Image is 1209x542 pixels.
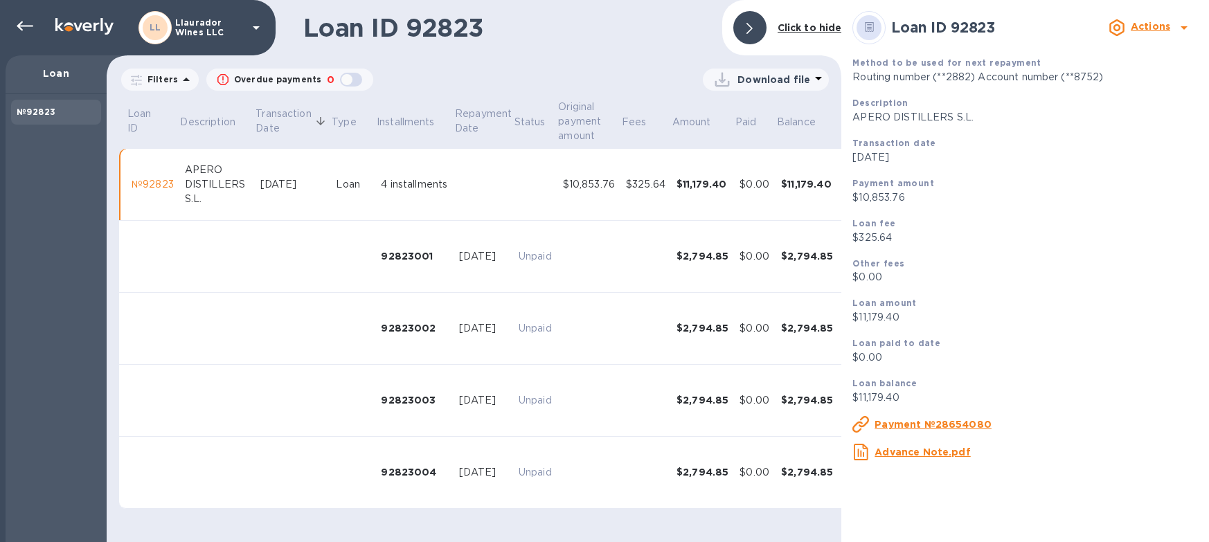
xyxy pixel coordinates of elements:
[132,177,174,192] div: №92823
[740,393,770,408] div: $0.00
[781,321,833,335] div: $2,794.85
[852,298,916,308] b: Loan amount
[777,115,816,129] p: Balance
[852,338,940,348] b: Loan paid to date
[735,115,757,129] p: Paid
[852,98,908,108] b: Description
[852,310,1198,325] p: $11,179.40
[127,107,178,136] span: Loan ID
[852,190,1198,205] p: $10,853.76
[17,66,96,80] p: Loan
[256,107,311,136] p: Transaction Date
[558,100,619,143] span: Original payment amount
[150,22,161,33] b: LL
[672,115,729,129] span: Amount
[852,178,934,188] b: Payment amount
[459,465,508,480] div: [DATE]
[55,18,114,35] img: Logo
[781,249,833,263] div: $2,794.85
[740,465,770,480] div: $0.00
[17,107,55,117] b: №92823
[677,321,728,335] div: $2,794.85
[336,177,370,192] div: Loan
[622,115,665,129] span: Fees
[677,249,728,263] div: $2,794.85
[459,393,508,408] div: [DATE]
[852,350,1198,365] p: $0.00
[852,378,917,388] b: Loan balance
[459,249,508,264] div: [DATE]
[740,249,770,264] div: $0.00
[1131,21,1170,32] b: Actions
[381,393,448,407] div: 92823003
[175,18,244,37] p: Llaurador Wines LLC
[852,138,935,148] b: Transaction date
[519,465,552,480] p: Unpaid
[891,19,995,36] b: Loan ID 92823
[180,115,235,129] p: Description
[781,465,833,479] div: $2,794.85
[677,177,728,191] div: $11,179.40
[519,249,552,264] p: Unpaid
[852,231,1198,245] p: $325.64
[781,177,833,191] div: $11,179.40
[852,218,895,228] b: Loan fee
[852,390,1198,405] p: $11,179.40
[558,100,601,143] p: Original payment amount
[778,22,842,33] b: Click to hide
[381,321,448,335] div: 92823002
[777,115,834,129] span: Balance
[622,115,647,129] p: Fees
[377,115,435,129] p: Installments
[180,115,253,129] span: Description
[737,73,810,87] p: Download file
[142,73,178,85] p: Filters
[781,393,833,407] div: $2,794.85
[260,177,325,192] div: [DATE]
[740,177,770,192] div: $0.00
[377,115,453,129] span: Installments
[677,393,728,407] div: $2,794.85
[234,73,321,86] p: Overdue payments
[852,57,1041,68] b: Method to be used for next repayment
[852,110,1198,125] p: APERO DISTILLERS S.L.
[127,107,160,136] p: Loan ID
[852,258,904,269] b: Other fees
[303,13,711,42] h1: Loan ID 92823
[735,115,775,129] span: Paid
[514,115,546,129] p: Status
[852,270,1198,284] p: $0.00
[519,321,552,336] p: Unpaid
[381,249,448,263] div: 92823001
[740,321,770,336] div: $0.00
[875,446,970,458] u: Advance Note.pdf
[519,393,552,408] p: Unpaid
[672,115,711,129] p: Amount
[626,177,665,192] div: $325.64
[852,70,1198,84] p: Routing number (**2882) Account number (**8752)
[840,174,861,195] button: expand row
[563,177,615,192] div: $10,853.76
[852,150,1198,165] p: [DATE]
[381,177,448,192] div: 4 installments
[256,107,329,136] span: Transaction Date
[459,321,508,336] div: [DATE]
[185,163,249,206] div: APERO DISTILLERS S.L.
[455,107,512,136] p: Repayment Date
[875,419,992,430] u: Payment №28654080
[332,115,375,129] span: Type
[327,73,334,87] p: 0
[381,465,448,479] div: 92823004
[206,69,373,91] button: Overdue payments0
[677,465,728,479] div: $2,794.85
[332,115,357,129] p: Type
